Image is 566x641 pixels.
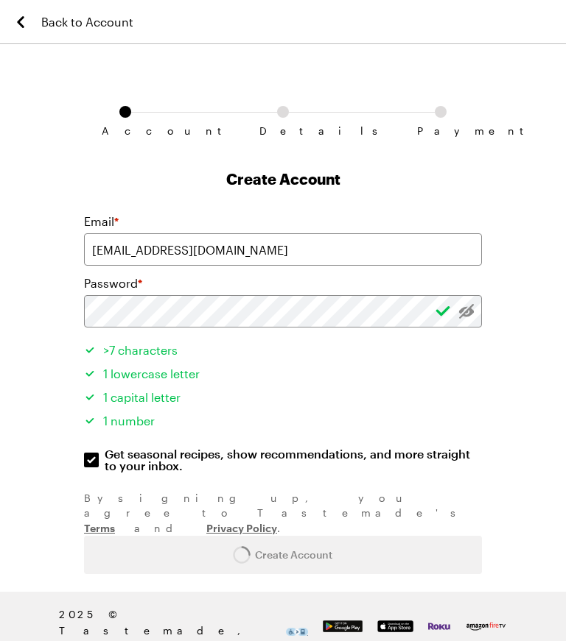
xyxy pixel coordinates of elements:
label: Password [84,275,142,292]
ol: Subscription checkout form navigation [84,106,482,125]
span: Payment [417,125,464,137]
span: Account [102,125,149,137]
img: App Store [377,620,413,632]
label: Email [84,213,119,230]
span: 1 capital letter [103,390,181,404]
span: 1 number [103,414,155,428]
span: Back to Account [41,13,133,31]
span: >7 characters [103,343,178,357]
img: This icon serves as a link to download the Level Access assistive technology app for individuals ... [286,628,308,636]
a: Terms [84,520,115,534]
span: Details [259,125,307,137]
span: 1 lowercase letter [103,366,200,380]
input: Get seasonal recipes, show recommendations, and more straight to your inbox. [84,453,99,467]
h1: Create Account [84,169,482,189]
span: Get seasonal recipes, show recommendations, and more straight to your inbox. [105,448,483,472]
div: By signing up , you agree to Tastemade's and . [84,491,482,536]
img: Amazon Fire TV [465,620,507,632]
img: Google Play [323,620,363,632]
a: Privacy Policy [206,520,277,534]
a: This icon serves as a link to download the Level Access assistive technology app for individuals ... [286,623,308,639]
img: Roku [428,620,450,632]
